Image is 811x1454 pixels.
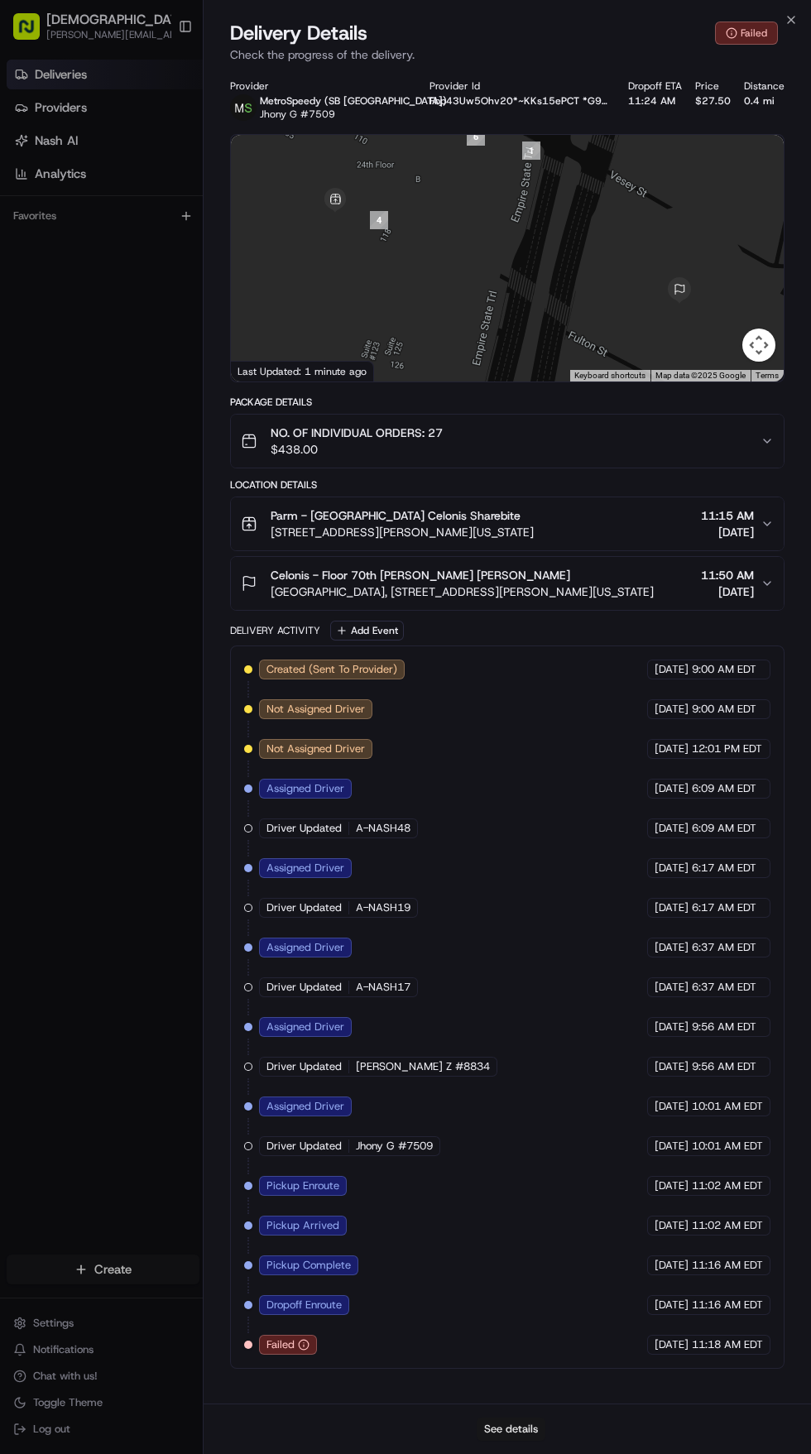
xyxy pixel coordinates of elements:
[701,507,754,524] span: 11:15 AM
[230,94,257,121] img: metro_speed_logo.png
[133,233,272,263] a: 💻API Documentation
[655,1337,689,1352] span: [DATE]
[574,370,645,381] button: Keyboard shortcuts
[655,781,689,796] span: [DATE]
[271,441,443,458] span: $ 438.00
[655,1099,689,1114] span: [DATE]
[692,1020,756,1034] span: 9:56 AM EDT
[701,524,754,540] span: [DATE]
[266,702,365,717] span: Not Assigned Driver
[266,821,342,836] span: Driver Updated
[17,17,50,50] img: Nash
[692,702,756,717] span: 9:00 AM EDT
[266,1337,295,1352] span: Failed
[742,329,775,362] button: Map camera controls
[266,1139,342,1154] span: Driver Updated
[655,1218,689,1233] span: [DATE]
[655,1059,689,1074] span: [DATE]
[266,741,365,756] span: Not Assigned Driver
[231,415,784,468] button: NO. OF INDIVIDUAL ORDERS: 27$438.00
[266,1178,339,1193] span: Pickup Enroute
[701,583,754,600] span: [DATE]
[235,360,290,381] a: Open this area in Google Maps (opens a new window)
[655,1258,689,1273] span: [DATE]
[715,22,778,45] button: Failed
[692,861,756,876] span: 6:17 AM EDT
[266,1099,344,1114] span: Assigned Driver
[17,158,46,188] img: 1736555255976-a54dd68f-1ca7-489b-9aae-adbdc363a1c4
[695,94,731,108] div: $27.50
[655,861,689,876] span: [DATE]
[655,702,689,717] span: [DATE]
[230,478,785,492] div: Location Details
[477,1418,545,1441] button: See details
[655,980,689,995] span: [DATE]
[628,94,682,108] div: 11:24 AM
[266,1218,339,1233] span: Pickup Arrived
[230,46,785,63] p: Check the progress of the delivery.
[655,662,689,677] span: [DATE]
[655,1298,689,1312] span: [DATE]
[356,900,410,915] span: A-NASH19
[266,1059,342,1074] span: Driver Updated
[692,1258,763,1273] span: 11:16 AM EDT
[260,108,335,121] span: Jhony G #7509
[43,107,273,124] input: Clear
[356,821,410,836] span: A-NASH48
[692,1298,763,1312] span: 11:16 AM EDT
[230,624,320,637] div: Delivery Activity
[363,204,395,236] div: 4
[692,662,756,677] span: 9:00 AM EDT
[266,940,344,955] span: Assigned Driver
[655,1178,689,1193] span: [DATE]
[230,396,785,409] div: Package Details
[330,621,404,641] button: Add Event
[10,233,133,263] a: 📗Knowledge Base
[156,240,266,257] span: API Documentation
[744,79,785,93] div: Distance
[231,557,784,610] button: Celonis - Floor 70th [PERSON_NAME] [PERSON_NAME][GEOGRAPHIC_DATA], [STREET_ADDRESS][PERSON_NAME][...
[271,507,521,524] span: Parm - [GEOGRAPHIC_DATA] Celonis Sharebite
[692,1218,763,1233] span: 11:02 AM EDT
[266,1298,342,1312] span: Dropoff Enroute
[655,371,746,380] span: Map data ©2025 Google
[628,79,682,93] div: Dropoff ETA
[756,371,779,380] a: Terms (opens in new tab)
[692,1059,756,1074] span: 9:56 AM EDT
[692,821,756,836] span: 6:09 AM EDT
[231,497,784,550] button: Parm - [GEOGRAPHIC_DATA] Celonis Sharebite[STREET_ADDRESS][PERSON_NAME][US_STATE]11:15 AM[DATE]
[266,900,342,915] span: Driver Updated
[266,1258,351,1273] span: Pickup Complete
[271,583,654,600] span: [GEOGRAPHIC_DATA], [STREET_ADDRESS][PERSON_NAME][US_STATE]
[692,1337,763,1352] span: 11:18 AM EDT
[692,900,756,915] span: 6:17 AM EDT
[271,524,534,540] span: [STREET_ADDRESS][PERSON_NAME][US_STATE]
[266,1020,344,1034] span: Assigned Driver
[266,781,344,796] span: Assigned Driver
[429,94,616,108] button: Fbp43Uw5Ohv20*~KKs15ePCT *G9wSvBSrWvkWQymCuqfFboJ
[744,94,785,108] div: 0.4 mi
[281,163,301,183] button: Start new chat
[655,940,689,955] span: [DATE]
[356,1139,433,1154] span: Jhony G #7509
[230,20,367,46] span: Delivery Details
[230,79,416,93] div: Provider
[692,1178,763,1193] span: 11:02 AM EDT
[231,361,374,381] div: Last Updated: 1 minute ago
[140,242,153,255] div: 💻
[692,1139,763,1154] span: 10:01 AM EDT
[56,175,209,188] div: We're available if you need us!
[655,821,689,836] span: [DATE]
[17,66,301,93] p: Welcome 👋
[655,741,689,756] span: [DATE]
[17,242,30,255] div: 📗
[356,1059,490,1074] span: [PERSON_NAME] Z #8834
[655,1139,689,1154] span: [DATE]
[235,360,290,381] img: Google
[692,741,762,756] span: 12:01 PM EDT
[692,781,756,796] span: 6:09 AM EDT
[165,281,200,293] span: Pylon
[692,940,756,955] span: 6:37 AM EDT
[266,980,342,995] span: Driver Updated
